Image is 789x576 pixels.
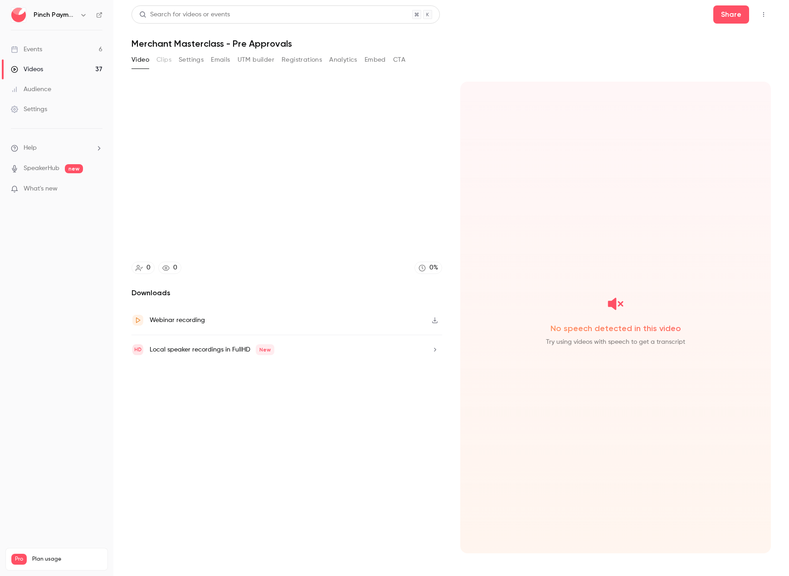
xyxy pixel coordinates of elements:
li: help-dropdown-opener [11,143,102,153]
button: Emails [211,53,230,67]
div: 0 [146,263,151,273]
img: Pinch Payments [11,8,26,22]
a: 0% [414,262,442,274]
a: SpeakerHub [24,164,59,173]
h6: Pinch Payments [34,10,76,20]
button: UTM builder [238,53,274,67]
span: Try using videos with speech to get a transcript [468,337,764,347]
iframe: Noticeable Trigger [92,185,102,193]
button: Video [131,53,149,67]
button: Share [713,5,749,24]
div: Audience [11,85,51,94]
div: Local speaker recordings in FullHD [150,344,274,355]
span: New [256,344,274,355]
button: CTA [393,53,405,67]
a: 0 [158,262,181,274]
div: Events [11,45,42,54]
div: 0 [173,263,177,273]
span: Help [24,143,37,153]
button: Registrations [282,53,322,67]
button: Top Bar Actions [756,7,771,22]
div: Videos [11,65,43,74]
span: Clips [156,55,171,65]
div: Settings [11,105,47,114]
button: Analytics [329,53,357,67]
span: What's new [24,184,58,194]
div: 0 % [429,263,438,273]
h2: Downloads [131,288,442,298]
span: new [65,164,83,173]
div: Search for videos or events [139,10,230,20]
button: Settings [179,53,204,67]
span: Plan usage [32,556,102,563]
span: No speech detected in this video [468,323,764,334]
h1: Merchant Masterclass - Pre Approvals [131,38,771,49]
div: Webinar recording [150,315,205,326]
button: Embed [365,53,386,67]
span: Pro [11,554,27,565]
a: 0 [131,262,155,274]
